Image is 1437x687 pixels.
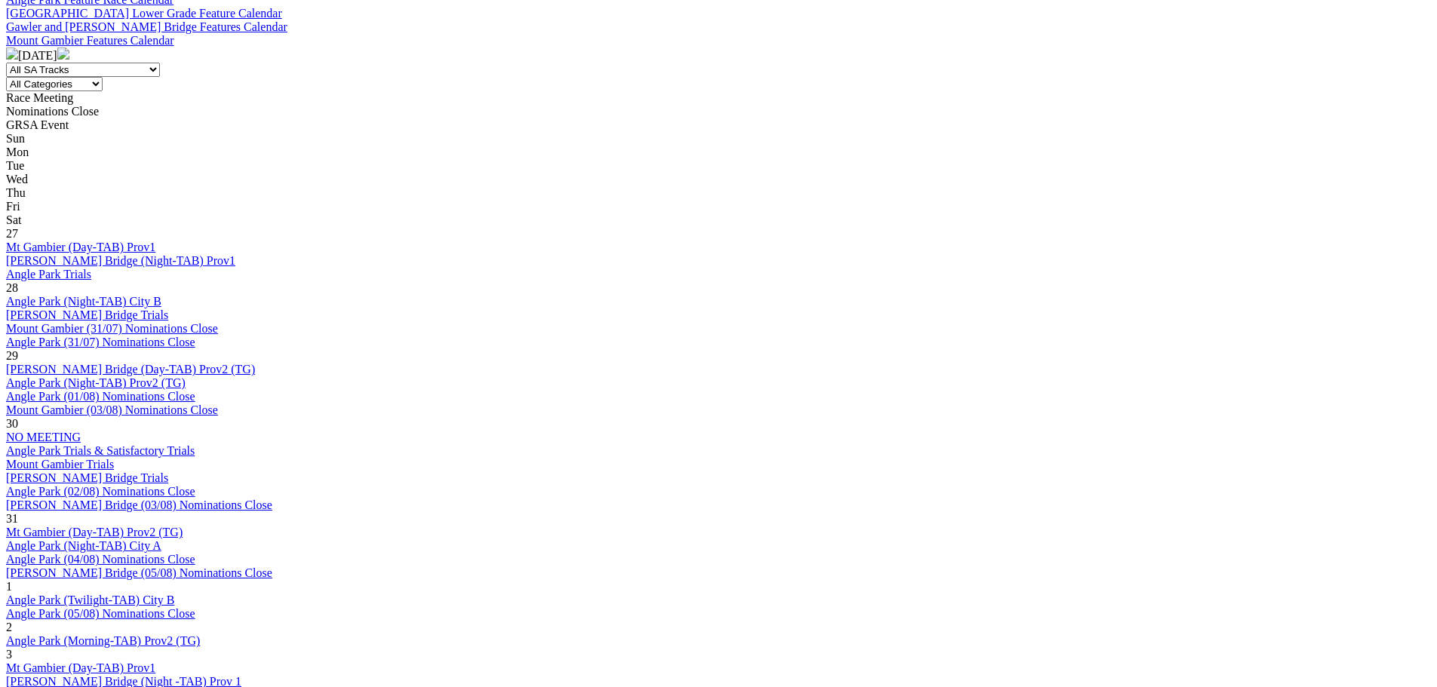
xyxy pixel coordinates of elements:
[6,159,1431,173] div: Tue
[6,607,195,620] a: Angle Park (05/08) Nominations Close
[6,48,1431,63] div: [DATE]
[6,471,168,484] a: [PERSON_NAME] Bridge Trials
[6,363,255,376] a: [PERSON_NAME] Bridge (Day-TAB) Prov2 (TG)
[6,403,218,416] a: Mount Gambier (03/08) Nominations Close
[6,648,12,661] span: 3
[6,200,1431,213] div: Fri
[6,173,1431,186] div: Wed
[6,132,1431,146] div: Sun
[6,268,91,281] a: Angle Park Trials
[6,444,195,457] a: Angle Park Trials & Satisfactory Trials
[6,512,18,525] span: 31
[6,241,155,253] a: Mt Gambier (Day-TAB) Prov1
[6,213,1431,227] div: Sat
[6,634,200,647] a: Angle Park (Morning-TAB) Prov2 (TG)
[6,146,1431,159] div: Mon
[6,498,272,511] a: [PERSON_NAME] Bridge (03/08) Nominations Close
[6,390,195,403] a: Angle Park (01/08) Nominations Close
[6,539,161,552] a: Angle Park (Night-TAB) City A
[6,336,195,348] a: Angle Park (31/07) Nominations Close
[6,118,1431,132] div: GRSA Event
[6,580,12,593] span: 1
[6,186,1431,200] div: Thu
[6,485,195,498] a: Angle Park (02/08) Nominations Close
[6,376,186,389] a: Angle Park (Night-TAB) Prov2 (TG)
[6,661,155,674] a: Mt Gambier (Day-TAB) Prov1
[6,105,1431,118] div: Nominations Close
[6,281,18,294] span: 28
[6,48,18,60] img: chevron-left-pager-white.svg
[6,458,114,471] a: Mount Gambier Trials
[6,91,1431,105] div: Race Meeting
[57,48,69,60] img: chevron-right-pager-white.svg
[6,254,235,267] a: [PERSON_NAME] Bridge (Night-TAB) Prov1
[6,295,161,308] a: Angle Park (Night-TAB) City B
[6,34,174,47] a: Mount Gambier Features Calendar
[6,566,272,579] a: [PERSON_NAME] Bridge (05/08) Nominations Close
[6,593,174,606] a: Angle Park (Twilight-TAB) City B
[6,308,168,321] a: [PERSON_NAME] Bridge Trials
[6,431,81,443] a: NO MEETING
[6,322,218,335] a: Mount Gambier (31/07) Nominations Close
[6,526,183,538] a: Mt Gambier (Day-TAB) Prov2 (TG)
[6,621,12,633] span: 2
[6,553,195,566] a: Angle Park (04/08) Nominations Close
[6,227,18,240] span: 27
[6,417,18,430] span: 30
[6,7,282,20] a: [GEOGRAPHIC_DATA] Lower Grade Feature Calendar
[6,349,18,362] span: 29
[6,20,287,33] a: Gawler and [PERSON_NAME] Bridge Features Calendar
